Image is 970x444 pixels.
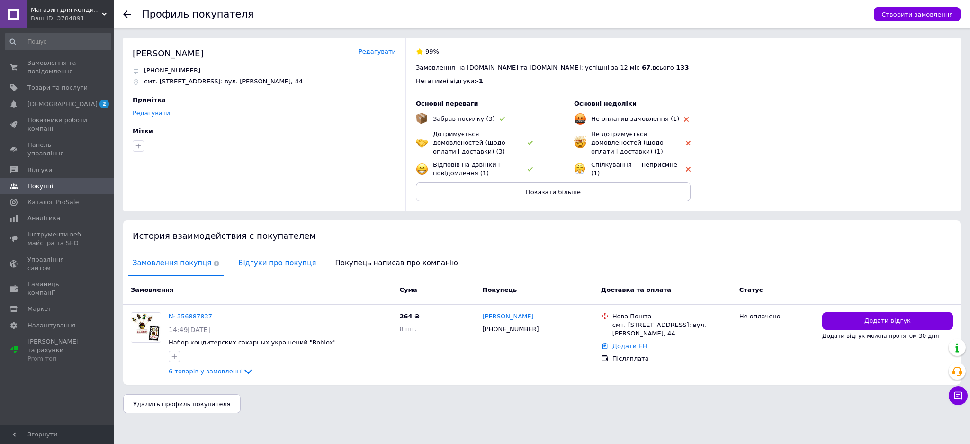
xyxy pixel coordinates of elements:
[416,136,428,149] img: emoji
[864,317,911,326] span: Додати відгук
[27,182,53,190] span: Покупці
[131,313,161,342] img: Фото товару
[479,77,483,84] span: 1
[874,7,961,21] button: Створити замовлення
[574,136,586,149] img: emoji
[416,64,689,71] span: Замовлення на [DOMAIN_NAME] та [DOMAIN_NAME]: успішні за 12 міс - , всього -
[99,100,109,108] span: 2
[591,115,679,122] span: Не оплатив замовлення (1)
[131,312,161,343] a: Фото товару
[169,326,210,334] span: 14:49[DATE]
[500,117,505,121] img: rating-tag-type
[642,64,650,71] span: 67
[133,96,166,103] span: Примітка
[528,141,533,145] img: rating-tag-type
[416,77,479,84] span: Негативні відгуки: -
[591,161,677,177] span: Спілкування — неприємне (1)
[612,321,732,338] div: смт. [STREET_ADDRESS]: вул. [PERSON_NAME], 44
[574,113,586,125] img: emoji
[686,141,691,145] img: rating-tag-type
[591,130,664,154] span: Не дотримується домовленостей (щодо оплати і доставки) (1)
[416,100,478,107] span: Основні переваги
[133,400,231,408] span: Удалить профиль покупателя
[416,113,427,124] img: emoji
[27,230,88,247] span: Інструменти веб-майстра та SEO
[31,14,114,23] div: Ваш ID: 3784891
[27,214,60,223] span: Аналітика
[612,354,732,363] div: Післяплата
[483,286,517,293] span: Покупець
[123,10,131,18] div: Повернутися назад
[331,251,463,275] span: Покупець написав про компанію
[27,255,88,272] span: Управління сайтом
[433,130,505,154] span: Дотримується домовленостей (щодо оплати і доставки) (3)
[359,47,396,56] a: Редагувати
[949,386,968,405] button: Чат з покупцем
[601,286,671,293] span: Доставка та оплата
[416,163,428,175] img: emoji
[27,337,88,363] span: [PERSON_NAME] та рахунки
[822,333,939,339] span: Додати відгук можна протягом 30 дня
[27,116,88,133] span: Показники роботи компанії
[416,182,691,201] button: Показати більше
[433,161,500,177] span: Відповів на дзвінки і повідомлення (1)
[574,100,637,107] span: Основні недоліки
[612,312,732,321] div: Нова Пошта
[27,141,88,158] span: Панель управління
[612,343,647,350] a: Додати ЕН
[27,198,79,207] span: Каталог ProSale
[425,48,439,55] span: 99%
[822,312,953,330] button: Додати відгук
[27,321,76,330] span: Налаштування
[169,313,212,320] a: № 356887837
[739,312,815,321] div: Не оплачено
[123,394,241,413] button: Удалить профиль покупателя
[131,286,173,293] span: Замовлення
[142,9,254,20] h1: Профиль покупателя
[144,66,200,75] p: [PHONE_NUMBER]
[676,64,689,71] span: 133
[27,354,88,363] div: Prom топ
[128,251,224,275] span: Замовлення покупця
[5,33,111,50] input: Пошук
[169,368,242,375] span: 6 товарів у замовленні
[481,323,541,335] div: [PHONE_NUMBER]
[27,305,52,313] span: Маркет
[686,167,691,172] img: rating-tag-type
[528,167,533,172] img: rating-tag-type
[27,280,88,297] span: Гаманець компанії
[169,339,336,346] a: Набор кондитерских сахарных украшений "Roblox"
[739,286,763,293] span: Статус
[27,100,98,109] span: [DEMOGRAPHIC_DATA]
[133,109,170,117] a: Редагувати
[234,251,321,275] span: Відгуки про покупця
[526,189,581,196] span: Показати більше
[169,368,254,375] a: 6 товарів у замовленні
[399,286,417,293] span: Cума
[133,127,153,135] span: Мітки
[144,77,303,86] p: смт. [STREET_ADDRESS]: вул. [PERSON_NAME], 44
[574,163,585,174] img: emoji
[433,115,495,122] span: Забрав посилку (3)
[399,313,420,320] span: 264 ₴
[483,312,534,321] a: [PERSON_NAME]
[27,83,88,92] span: Товари та послуги
[31,6,102,14] span: Магазин для кондитерів Cake Mood
[27,59,88,76] span: Замовлення та повідомлення
[133,47,204,59] div: [PERSON_NAME]
[133,231,316,241] span: История взаимодействия с покупателем
[27,166,52,174] span: Відгуки
[881,11,953,18] span: Створити замовлення
[399,326,416,333] span: 8 шт.
[684,117,689,122] img: rating-tag-type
